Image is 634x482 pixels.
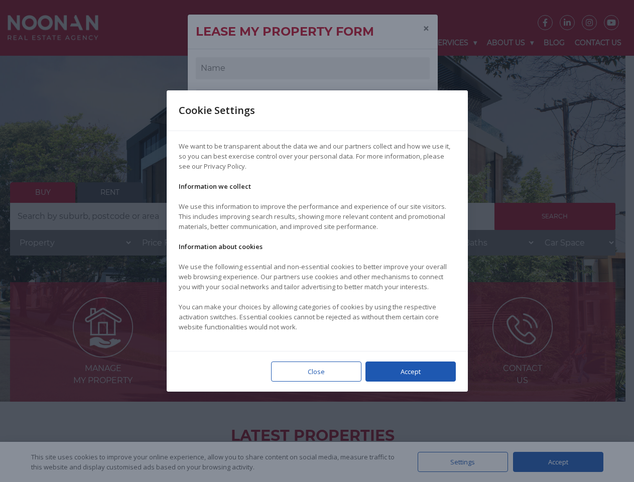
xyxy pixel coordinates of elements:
div: Accept [365,361,456,382]
p: You can make your choices by allowing categories of cookies by using the respective activation sw... [179,302,456,332]
p: We use the following essential and non-essential cookies to better improve your overall web brows... [179,262,456,292]
p: We use this information to improve the performance and experience of our site visitors. This incl... [179,201,456,231]
div: Cookie Settings [179,90,267,131]
strong: Information about cookies [179,242,263,251]
strong: Information we collect [179,182,251,191]
div: Close [271,361,361,382]
p: We want to be transparent about the data we and our partners collect and how we use it, so you ca... [179,141,456,171]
